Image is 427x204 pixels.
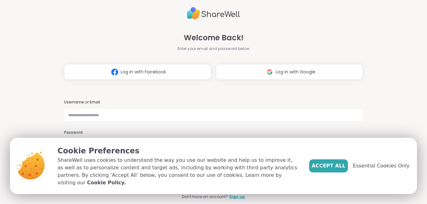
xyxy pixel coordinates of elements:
[58,145,299,157] p: Cookie Preferences
[87,179,126,187] a: Cookie Policy.
[309,159,348,172] button: Accept All
[64,130,363,135] h3: Password
[312,162,345,170] span: Accept All
[109,66,121,78] img: ShareWell Logomark
[182,194,228,200] span: Don't have an account?
[64,64,211,80] button: Log in with Facebook
[229,194,245,200] a: Sign up
[353,162,409,170] span: Essential Cookies Only
[184,32,244,43] span: Welcome Back!
[58,157,299,187] p: ShareWell uses cookies to understand the way you use our website and help us to improve it, as we...
[178,46,249,52] span: Enter your email and password below
[276,69,315,75] span: Log in with Google
[264,66,276,78] img: ShareWell Logomark
[216,64,363,80] button: Log in with Google
[121,69,166,75] span: Log in with Facebook
[187,4,240,22] img: ShareWell Logo
[64,100,363,105] h3: Username or Email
